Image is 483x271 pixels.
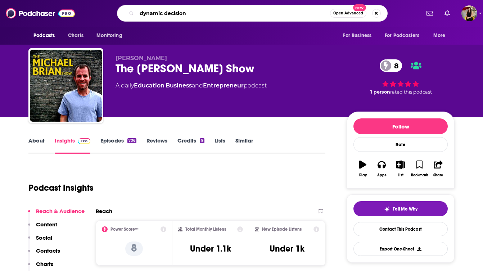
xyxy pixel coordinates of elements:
a: Entrepreneur [203,82,244,89]
span: Logged in as cassey [461,5,477,21]
button: Export One-Sheet [353,242,448,256]
p: Social [36,234,52,241]
span: New [353,4,366,11]
button: Social [28,234,52,248]
h2: Power Score™ [110,227,139,232]
img: Podchaser - Follow, Share and Rate Podcasts [6,6,75,20]
button: open menu [380,29,430,42]
div: A daily podcast [116,81,267,90]
div: Bookmark [411,173,428,177]
img: Podchaser Pro [78,138,90,144]
span: More [433,31,446,41]
div: Apps [377,173,387,177]
a: Episodes706 [100,137,136,154]
p: Content [36,221,57,228]
img: The Michael Brian Show [30,50,102,122]
p: 8 [125,241,143,256]
h3: Under 1k [270,243,304,254]
button: tell me why sparkleTell Me Why [353,201,448,216]
button: open menu [91,29,131,42]
button: Play [353,156,372,182]
h3: Under 1.1k [190,243,231,254]
div: Search podcasts, credits, & more... [117,5,388,22]
a: Charts [63,29,88,42]
span: Monitoring [96,31,122,41]
button: Bookmark [410,156,429,182]
a: Similar [235,137,253,154]
span: Charts [68,31,83,41]
span: Tell Me Why [393,206,417,212]
span: , [164,82,166,89]
span: 8 [387,59,402,72]
span: Open Advanced [333,12,363,15]
button: Contacts [28,247,60,261]
span: and [192,82,203,89]
button: open menu [28,29,64,42]
div: Share [433,173,443,177]
div: 8 1 personrated this podcast [347,55,455,99]
button: Apps [372,156,391,182]
p: Charts [36,261,53,267]
p: Contacts [36,247,60,254]
button: Content [28,221,57,234]
span: For Business [343,31,371,41]
a: Reviews [146,137,167,154]
a: Lists [215,137,225,154]
button: Reach & Audience [28,208,85,221]
div: 9 [200,138,204,143]
span: 1 person [370,89,390,95]
a: Show notifications dropdown [442,7,453,19]
a: About [28,137,45,154]
a: Credits9 [177,137,204,154]
h2: Total Monthly Listens [185,227,226,232]
span: For Podcasters [385,31,419,41]
button: List [391,156,410,182]
span: [PERSON_NAME] [116,55,167,62]
p: Reach & Audience [36,208,85,214]
img: User Profile [461,5,477,21]
h2: Reach [96,208,112,214]
button: open menu [428,29,455,42]
h1: Podcast Insights [28,182,94,193]
img: tell me why sparkle [384,206,390,212]
span: rated this podcast [390,89,432,95]
a: 8 [380,59,402,72]
a: InsightsPodchaser Pro [55,137,90,154]
button: Show profile menu [461,5,477,21]
a: Contact This Podcast [353,222,448,236]
h2: New Episode Listens [262,227,302,232]
a: Education [134,82,164,89]
div: 706 [127,138,136,143]
a: Show notifications dropdown [424,7,436,19]
button: open menu [338,29,380,42]
button: Open AdvancedNew [330,9,366,18]
input: Search podcasts, credits, & more... [137,8,330,19]
div: Rate [353,137,448,152]
button: Follow [353,118,448,134]
a: Business [166,82,192,89]
div: Play [359,173,367,177]
span: Podcasts [33,31,55,41]
button: Share [429,156,448,182]
div: List [398,173,403,177]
